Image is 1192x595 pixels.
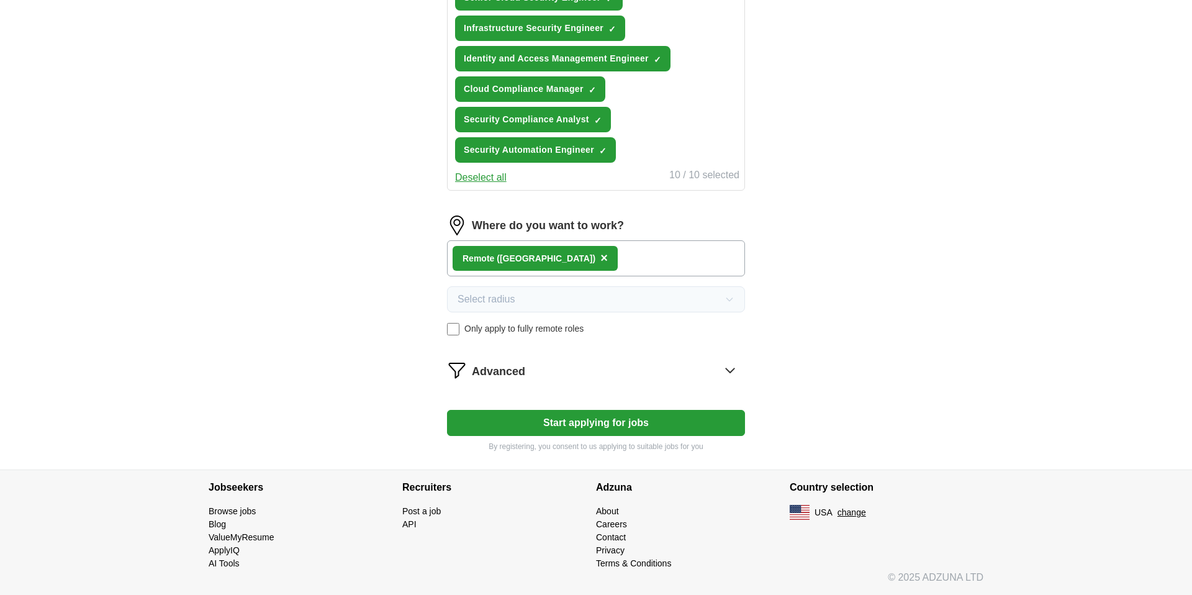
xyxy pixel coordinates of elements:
[447,286,745,312] button: Select radius
[464,322,584,335] span: Only apply to fully remote roles
[455,16,625,41] button: Infrastructure Security Engineer✓
[455,46,670,71] button: Identity and Access Management Engineer✓
[464,52,649,65] span: Identity and Access Management Engineer
[790,505,810,520] img: US flag
[790,470,983,505] h4: Country selection
[596,532,626,542] a: Contact
[199,570,993,595] div: © 2025 ADZUNA LTD
[472,363,525,380] span: Advanced
[608,24,616,34] span: ✓
[815,506,833,519] span: USA
[464,113,589,126] span: Security Compliance Analyst
[589,85,596,95] span: ✓
[596,545,625,555] a: Privacy
[464,83,584,96] span: Cloud Compliance Manager
[447,323,459,335] input: Only apply to fully remote roles
[209,545,240,555] a: ApplyIQ
[463,252,595,265] div: Remote ([GEOGRAPHIC_DATA])
[455,107,611,132] button: Security Compliance Analyst✓
[209,519,226,529] a: Blog
[599,146,607,156] span: ✓
[447,441,745,452] p: By registering, you consent to us applying to suitable jobs for you
[209,506,256,516] a: Browse jobs
[654,55,661,65] span: ✓
[402,519,417,529] a: API
[455,76,605,102] button: Cloud Compliance Manager✓
[455,170,507,185] button: Deselect all
[447,216,467,235] img: location.png
[669,168,739,185] div: 10 / 10 selected
[596,506,619,516] a: About
[464,22,603,35] span: Infrastructure Security Engineer
[455,137,616,163] button: Security Automation Engineer✓
[596,558,671,568] a: Terms & Conditions
[464,143,594,157] span: Security Automation Engineer
[596,519,627,529] a: Careers
[594,116,602,125] span: ✓
[458,292,515,307] span: Select radius
[838,506,866,519] button: change
[402,506,441,516] a: Post a job
[472,217,624,234] label: Where do you want to work?
[447,360,467,380] img: filter
[209,558,240,568] a: AI Tools
[600,249,608,268] button: ×
[600,251,608,265] span: ×
[447,410,745,436] button: Start applying for jobs
[209,532,274,542] a: ValueMyResume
